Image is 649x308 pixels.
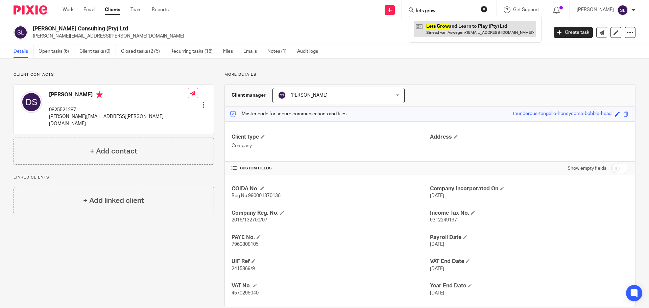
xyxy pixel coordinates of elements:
[232,242,259,247] span: 7960808105
[224,72,635,77] p: More details
[278,91,286,99] img: svg%3E
[232,193,281,198] span: Reg No 990001370136
[232,234,430,241] h4: PAYE No.
[39,45,74,58] a: Open tasks (6)
[430,291,444,295] span: [DATE]
[430,234,628,241] h4: Payroll Date
[430,218,457,222] span: 9312249197
[232,266,255,271] span: 2415869/9
[513,110,611,118] div: thunderous-tangello-honeycomb-bobble-head
[14,45,33,58] a: Details
[33,25,441,32] h2: [PERSON_NAME] Consulting (Pty) Ltd
[232,134,430,141] h4: Client type
[33,33,544,40] p: [PERSON_NAME][EMAIL_ADDRESS][PERSON_NAME][DOMAIN_NAME]
[49,106,188,113] p: 0825521287
[130,6,142,13] a: Team
[232,258,430,265] h4: UIF Ref
[232,166,430,171] h4: CUSTOM FIELDS
[14,175,214,180] p: Linked clients
[232,142,430,149] p: Company
[243,45,262,58] a: Emails
[49,91,188,100] h4: [PERSON_NAME]
[83,6,95,13] a: Email
[79,45,116,58] a: Client tasks (0)
[430,266,444,271] span: [DATE]
[170,45,218,58] a: Recurring tasks (16)
[232,210,430,217] h4: Company Reg. No.
[232,291,259,295] span: 4570295040
[430,185,628,192] h4: Company Incorporated On
[430,210,628,217] h4: Income Tax No.
[430,258,628,265] h4: VAT End Date
[430,193,444,198] span: [DATE]
[14,5,47,15] img: Pixie
[230,111,346,117] p: Master code for secure communications and files
[14,72,214,77] p: Client contacts
[121,45,165,58] a: Closed tasks (275)
[63,6,73,13] a: Work
[49,113,188,127] p: [PERSON_NAME][EMAIL_ADDRESS][PERSON_NAME][DOMAIN_NAME]
[21,91,42,113] img: svg%3E
[297,45,323,58] a: Audit logs
[96,91,103,98] i: Primary
[90,146,137,157] h4: + Add contact
[232,282,430,289] h4: VAT No.
[14,25,28,40] img: svg%3E
[481,6,487,13] button: Clear
[430,242,444,247] span: [DATE]
[617,5,628,16] img: svg%3E
[267,45,292,58] a: Notes (1)
[430,134,628,141] h4: Address
[232,185,430,192] h4: COIDA No.
[430,282,628,289] h4: Year End Date
[415,8,476,14] input: Search
[290,93,328,98] span: [PERSON_NAME]
[83,195,144,206] h4: + Add linked client
[152,6,169,13] a: Reports
[232,92,266,99] h3: Client manager
[577,6,614,13] p: [PERSON_NAME]
[554,27,593,38] a: Create task
[568,165,606,172] label: Show empty fields
[232,218,267,222] span: 2016/132700/07
[223,45,238,58] a: Files
[105,6,120,13] a: Clients
[513,7,539,12] span: Get Support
